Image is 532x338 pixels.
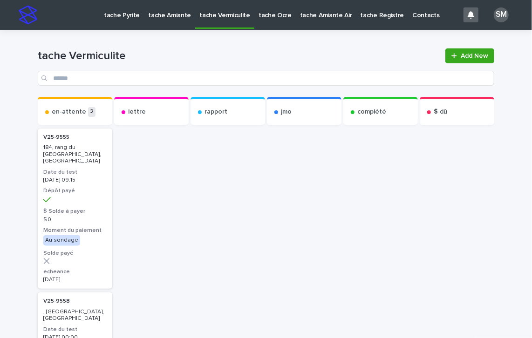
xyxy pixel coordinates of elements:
[43,309,107,322] p: , [GEOGRAPHIC_DATA], [GEOGRAPHIC_DATA]
[281,108,292,116] p: jmo
[43,134,69,141] p: V25-9555
[43,250,107,257] h3: Solde payé
[43,208,107,215] h3: $ Solde à payer
[494,7,509,22] div: SM
[445,48,494,63] a: Add New
[43,227,107,234] h3: Moment du paiement
[357,108,386,116] p: complété
[88,107,95,117] p: 2
[52,108,86,116] p: en-attente
[43,326,107,333] h3: Date du test
[128,108,146,116] p: lettre
[43,187,107,195] h3: Dépôt payé
[205,108,227,116] p: rapport
[43,268,107,276] h3: echeance
[43,177,107,183] p: [DATE] 09:15
[43,298,70,304] p: V25-9558
[434,108,447,116] p: $ dû
[43,169,107,176] h3: Date du test
[38,49,440,63] h1: tache Vermiculite
[43,235,80,245] div: Au sondage
[43,216,107,223] p: $ 0
[43,277,107,283] p: [DATE]
[19,6,37,24] img: stacker-logo-s-only.png
[38,128,112,289] a: V25-9555 184, rang du [GEOGRAPHIC_DATA], [GEOGRAPHIC_DATA]Date du test[DATE] 09:15Dépôt payé$ Sol...
[38,71,494,86] input: Search
[461,53,488,59] span: Add New
[43,144,107,164] p: 184, rang du [GEOGRAPHIC_DATA], [GEOGRAPHIC_DATA]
